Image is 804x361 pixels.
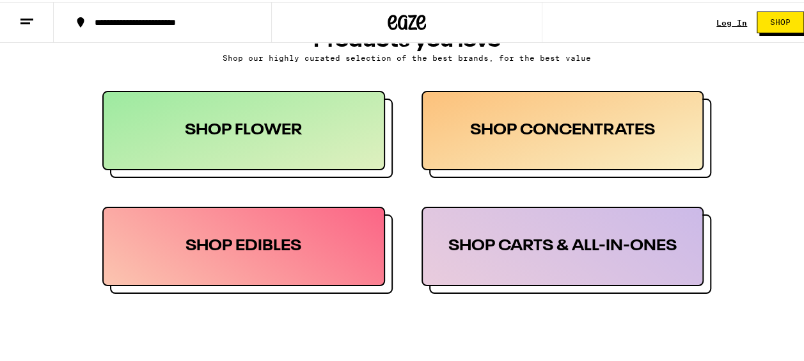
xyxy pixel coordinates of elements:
div: SHOP EDIBLES [102,205,385,284]
button: SHOP CARTS & ALL-IN-ONES [422,205,712,292]
div: SHOP FLOWER [102,89,385,168]
button: SHOP FLOWER [102,89,393,176]
button: SHOP CONCENTRATES [422,89,712,176]
span: Shop [770,17,791,24]
span: Hi. Need any help? [8,9,92,19]
div: SHOP CARTS & ALL-IN-ONES [422,205,704,284]
button: SHOP EDIBLES [102,205,393,292]
p: Shop our highly curated selection of the best brands, for the best value [102,52,711,60]
button: Shop [757,10,804,31]
div: SHOP CONCENTRATES [422,89,704,168]
a: Log In [716,17,747,25]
